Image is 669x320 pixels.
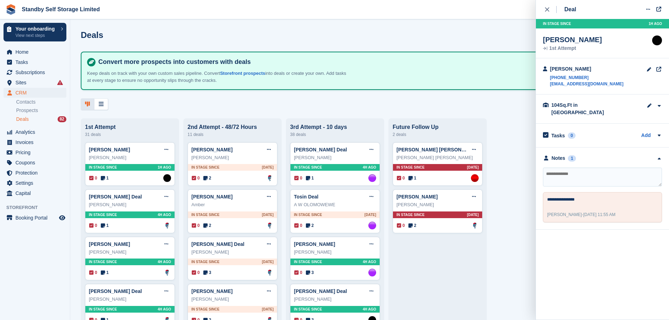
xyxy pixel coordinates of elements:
[15,168,58,178] span: Protection
[6,4,16,15] img: stora-icon-8386f47178a22dfd0bd8f6a31ec36ba5ce8667c1dd55bd0f319d3a0aa187defe.svg
[4,213,66,223] a: menu
[294,288,347,294] a: [PERSON_NAME] Deal
[4,137,66,147] a: menu
[551,102,622,116] div: 104Sq.Ft in [GEOGRAPHIC_DATA]
[163,269,171,276] img: Glenn Fisher
[4,88,66,98] a: menu
[564,5,576,14] div: Deal
[101,222,109,229] span: 1
[294,222,302,229] span: 0
[294,201,376,208] div: A W OLOMOWEWE
[16,116,29,123] span: Deals
[408,222,417,229] span: 2
[85,130,175,139] div: 31 deals
[393,130,483,139] div: 2 deals
[471,174,479,182] img: Aaron Winter
[191,201,274,208] div: Amber
[89,296,171,303] div: [PERSON_NAME]
[4,148,66,157] a: menu
[551,132,565,139] h2: Tasks
[262,165,274,170] span: [DATE]
[396,201,479,208] div: [PERSON_NAME]
[15,88,58,98] span: CRM
[89,259,117,265] span: In stage since
[4,178,66,188] a: menu
[266,174,274,182] a: Glenn Fisher
[368,222,376,229] img: Sue Ford
[393,124,483,130] div: Future Follow Up
[15,67,58,77] span: Subscriptions
[294,241,335,247] a: [PERSON_NAME]
[15,32,57,39] p: View next steps
[191,249,274,256] div: [PERSON_NAME]
[15,137,58,147] span: Invoices
[89,212,117,217] span: In stage since
[266,222,274,229] img: Glenn Fisher
[368,174,376,182] img: Sue Ford
[89,269,97,276] span: 0
[266,269,274,276] img: Glenn Fisher
[6,204,70,211] span: Storefront
[294,175,302,181] span: 0
[306,175,314,181] span: 1
[191,212,219,217] span: In stage since
[262,259,274,265] span: [DATE]
[294,212,322,217] span: In stage since
[16,116,66,123] a: Deals 82
[81,30,103,40] h1: Deals
[89,154,171,161] div: [PERSON_NAME]
[294,147,347,152] a: [PERSON_NAME] Deal
[294,154,376,161] div: [PERSON_NAME]
[15,158,58,168] span: Coupons
[15,148,58,157] span: Pricing
[85,124,175,130] div: 1st Attempt
[408,175,417,181] span: 1
[158,165,171,170] span: 1H AGO
[4,168,66,178] a: menu
[306,222,314,229] span: 2
[4,23,66,41] a: Your onboarding View next steps
[649,21,662,26] span: 1H AGO
[15,26,57,31] p: Your onboarding
[550,65,623,73] div: [PERSON_NAME]
[158,259,171,265] span: 4H AGO
[191,165,219,170] span: In stage since
[15,188,58,198] span: Capital
[15,127,58,137] span: Analytics
[294,296,376,303] div: [PERSON_NAME]
[363,307,376,312] span: 4H AGO
[262,212,274,217] span: [DATE]
[552,155,565,162] div: Notes
[467,212,479,217] span: [DATE]
[397,222,405,229] span: 0
[4,57,66,67] a: menu
[583,212,616,217] span: [DATE] 11:55 AM
[192,222,200,229] span: 0
[87,70,350,84] p: Keep deals on track with your own custom sales pipeline. Convert into deals or create your own. A...
[58,214,66,222] a: Preview store
[220,71,265,76] a: Storefront prospects
[4,67,66,77] a: menu
[396,165,425,170] span: In stage since
[652,35,662,45] img: Stephen Hambridge
[290,130,380,139] div: 38 deals
[4,188,66,198] a: menu
[16,107,38,114] span: Prospects
[568,155,576,162] div: 1
[191,259,219,265] span: In stage since
[101,175,109,181] span: 1
[89,201,171,208] div: [PERSON_NAME]
[89,241,130,247] a: [PERSON_NAME]
[89,147,130,152] a: [PERSON_NAME]
[203,222,211,229] span: 2
[396,147,583,152] a: [PERSON_NAME] [PERSON_NAME] ([EMAIL_ADDRESS][DOMAIN_NAME]) Deal
[471,222,479,229] a: Glenn Fisher
[163,222,171,229] img: Glenn Fisher
[19,4,103,15] a: Standby Self Storage Limited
